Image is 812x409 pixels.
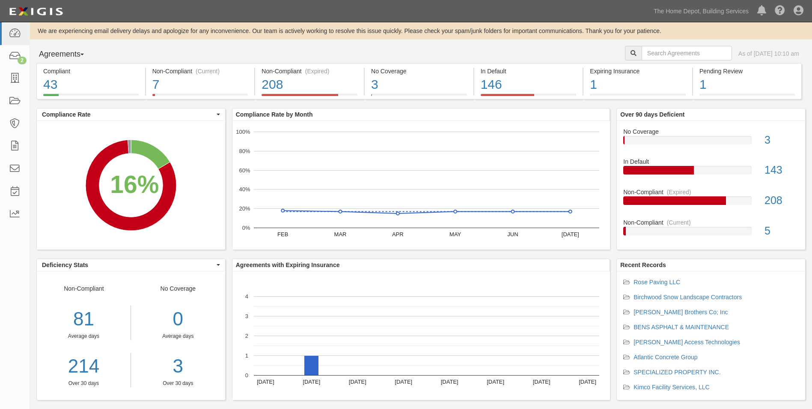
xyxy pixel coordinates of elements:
div: (Expired) [305,67,330,75]
a: Compliant43 [36,94,145,101]
div: 143 [758,162,805,178]
div: Average days [37,333,131,340]
b: Agreements with Expiring Insurance [236,262,340,268]
b: Recent Records [620,262,666,268]
div: 208 [262,75,357,94]
text: 3 [245,313,248,319]
div: In Default [481,67,577,75]
div: 5 [758,223,805,239]
text: [DATE] [487,379,504,385]
div: No Coverage [617,127,805,136]
svg: A chart. [232,121,610,250]
a: In Default143 [623,157,799,188]
text: 2 [245,333,248,339]
div: 16% [110,167,159,202]
text: [DATE] [349,379,366,385]
div: We are experiencing email delivery delays and apologize for any inconvenience. Our team is active... [30,27,812,35]
text: MAY [449,231,461,238]
div: No Coverage [371,67,467,75]
text: 100% [236,129,250,135]
a: Rose Paving LLC [634,279,680,286]
div: Expiring Insurance [590,67,686,75]
div: 43 [43,75,139,94]
text: [DATE] [562,231,579,238]
div: 1 [699,75,795,94]
text: APR [392,231,404,238]
button: Agreements [36,46,101,63]
text: 60% [239,167,250,173]
div: 3 [371,75,467,94]
div: In Default [617,157,805,166]
text: JUN [507,231,518,238]
text: [DATE] [303,379,320,385]
div: A chart. [37,121,225,250]
a: 3 [137,353,219,380]
div: (Current) [667,218,691,227]
div: No Coverage [131,284,225,387]
a: Non-Compliant(Current)5 [623,218,799,242]
div: Over 30 days [137,380,219,387]
a: Atlantic Concrete Group [634,354,697,361]
a: [PERSON_NAME] Access Technologies [634,339,740,346]
text: 40% [239,186,250,192]
div: Non-Compliant (Expired) [262,67,357,75]
div: 1 [590,75,686,94]
b: Compliance Rate by Month [236,111,313,118]
a: BENS ASPHALT & MAINTENANCE [634,324,729,331]
text: 0 [245,372,248,379]
text: 1 [245,352,248,359]
a: 214 [37,353,131,380]
svg: A chart. [232,271,610,400]
div: Pending Review [699,67,795,75]
a: No Coverage3 [365,94,473,101]
input: Search Agreements [642,46,732,60]
button: Compliance Rate [37,108,225,120]
div: Non-Compliant [617,188,805,196]
a: No Coverage3 [623,127,799,158]
text: [DATE] [579,379,596,385]
div: 81 [37,306,131,333]
div: 7 [152,75,248,94]
div: 146 [481,75,577,94]
text: MAR [334,231,346,238]
div: (Current) [196,67,220,75]
div: As of [DATE] 10:10 am [738,49,799,58]
a: Pending Review1 [693,94,802,101]
a: In Default146 [474,94,583,101]
a: Kimco Facility Services, LLC [634,384,709,391]
text: [DATE] [395,379,412,385]
div: Non-Compliant [37,284,131,387]
a: [PERSON_NAME] Brothers Co; Inc [634,309,728,316]
a: The Home Depot, Building Services [649,3,753,20]
text: [DATE] [441,379,458,385]
div: 2 [18,57,27,64]
text: [DATE] [532,379,550,385]
div: (Expired) [667,188,691,196]
span: Deficiency Stats [42,261,214,269]
div: 0 [137,306,219,333]
span: Compliance Rate [42,110,214,119]
a: SPECIALIZED PROPERTY INC. [634,369,720,376]
button: Deficiency Stats [37,259,225,271]
a: Birchwood Snow Landscape Contractors [634,294,742,301]
img: logo-5460c22ac91f19d4615b14bd174203de0afe785f0fc80cf4dbbc73dc1793850b.png [6,4,65,19]
div: 208 [758,193,805,208]
a: Non-Compliant(Expired)208 [623,188,799,218]
div: Compliant [43,67,139,75]
div: Over 30 days [37,380,131,387]
b: Over 90 days Deficient [620,111,684,118]
text: 80% [239,148,250,154]
text: FEB [277,231,288,238]
div: Non-Compliant [617,218,805,227]
text: [DATE] [257,379,274,385]
text: 0% [242,225,250,231]
a: Expiring Insurance1 [583,94,692,101]
a: Non-Compliant(Current)7 [146,94,255,101]
div: 3 [758,132,805,148]
text: 20% [239,205,250,212]
div: Non-Compliant (Current) [152,67,248,75]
